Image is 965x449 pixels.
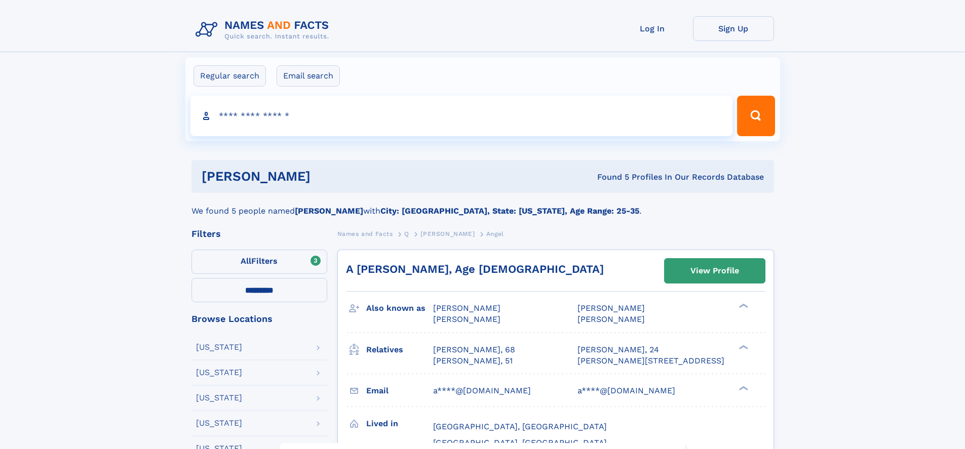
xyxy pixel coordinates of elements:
[366,415,433,432] h3: Lived in
[196,369,242,377] div: [US_STATE]
[190,96,733,136] input: search input
[366,300,433,317] h3: Also known as
[433,344,515,355] a: [PERSON_NAME], 68
[577,355,724,366] a: [PERSON_NAME][STREET_ADDRESS]
[433,355,513,366] a: [PERSON_NAME], 51
[693,16,774,41] a: Sign Up
[295,206,363,216] b: [PERSON_NAME]
[420,230,475,237] span: [PERSON_NAME]
[337,227,393,240] a: Names and Facts
[202,170,454,183] h1: [PERSON_NAME]
[191,250,327,274] label: Filters
[612,16,693,41] a: Log In
[404,230,409,237] span: Q
[191,16,337,44] img: Logo Names and Facts
[577,303,645,313] span: [PERSON_NAME]
[277,65,340,87] label: Email search
[737,344,749,350] div: ❯
[433,314,500,324] span: [PERSON_NAME]
[380,206,639,216] b: City: [GEOGRAPHIC_DATA], State: [US_STATE], Age Range: 25-35
[194,65,266,87] label: Regular search
[191,314,327,323] div: Browse Locations
[737,303,749,309] div: ❯
[433,422,607,431] span: [GEOGRAPHIC_DATA], [GEOGRAPHIC_DATA]
[433,303,500,313] span: [PERSON_NAME]
[486,230,504,237] span: Angel
[196,394,242,402] div: [US_STATE]
[191,229,327,238] div: Filters
[433,438,607,447] span: [GEOGRAPHIC_DATA], [GEOGRAPHIC_DATA]
[404,227,409,240] a: Q
[346,263,604,275] a: A [PERSON_NAME], Age [DEMOGRAPHIC_DATA]
[690,259,739,282] div: View Profile
[366,382,433,399] h3: Email
[366,341,433,358] h3: Relatives
[420,227,475,240] a: [PERSON_NAME]
[665,259,765,283] a: View Profile
[191,193,774,217] div: We found 5 people named with .
[577,314,645,324] span: [PERSON_NAME]
[241,256,251,266] span: All
[454,172,764,183] div: Found 5 Profiles In Our Records Database
[737,96,775,136] button: Search Button
[196,343,242,351] div: [US_STATE]
[196,419,242,427] div: [US_STATE]
[737,385,749,391] div: ❯
[577,344,659,355] a: [PERSON_NAME], 24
